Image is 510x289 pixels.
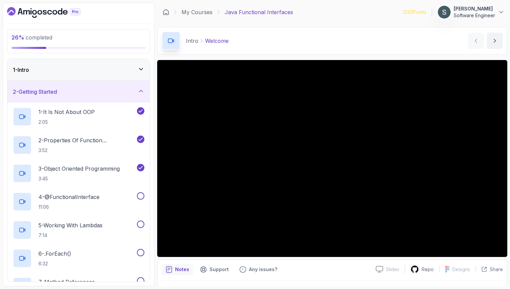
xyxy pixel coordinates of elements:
[13,192,144,211] button: 4-@FunctionalInterface11:06
[162,264,193,275] button: notes button
[38,232,103,239] p: 7:14
[7,59,150,81] button: 1-Intro
[38,204,100,210] p: 11:06
[38,165,120,173] p: 3 - Object Oriented Programming
[235,264,281,275] button: Feedback button
[38,250,71,258] p: 6 - .forEach()
[468,247,510,279] iframe: chat widget
[11,34,24,41] span: 26 %
[13,88,57,96] h3: 2 - Getting Started
[181,8,213,16] a: My Courses
[386,266,399,273] p: Slides
[186,37,198,45] p: Intro
[205,37,229,45] p: Welcome
[13,249,144,268] button: 6-.forEach()6:32
[38,193,100,201] p: 4 - @FunctionalInterface
[13,221,144,239] button: 5-Working With Lambdas7:14
[487,33,503,49] button: next content
[437,5,505,19] button: user profile image[PERSON_NAME]Software Engineer
[157,60,507,257] iframe: 1 - Hi
[13,136,144,154] button: 2-Properties Of Function Programming3:52
[7,81,150,103] button: 2-Getting Started
[454,12,495,19] p: Software Engineer
[468,33,484,49] button: previous content
[7,7,96,18] a: Dashboard
[38,119,95,125] p: 2:05
[209,266,229,273] p: Support
[163,9,169,16] a: Dashboard
[11,34,52,41] span: completed
[225,8,293,16] p: Java Functional Interfaces
[405,265,439,273] a: Repo
[175,266,189,273] p: Notes
[38,108,95,116] p: 1 - It Is Not About OOP
[452,266,470,273] p: Designs
[13,66,29,74] h3: 1 - Intro
[454,5,495,12] p: [PERSON_NAME]
[403,9,426,16] p: 1230 Points
[422,266,434,273] p: Repo
[13,164,144,183] button: 3-Object Oriented Programming3:45
[13,107,144,126] button: 1-It Is Not About OOP2:05
[38,260,71,267] p: 6:32
[38,136,136,144] p: 2 - Properties Of Function Programming
[38,147,136,154] p: 3:52
[438,6,451,19] img: user profile image
[249,266,277,273] p: Any issues?
[196,264,233,275] button: Support button
[38,221,103,229] p: 5 - Working With Lambdas
[38,175,120,182] p: 3:45
[38,278,95,286] p: 7 - Method References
